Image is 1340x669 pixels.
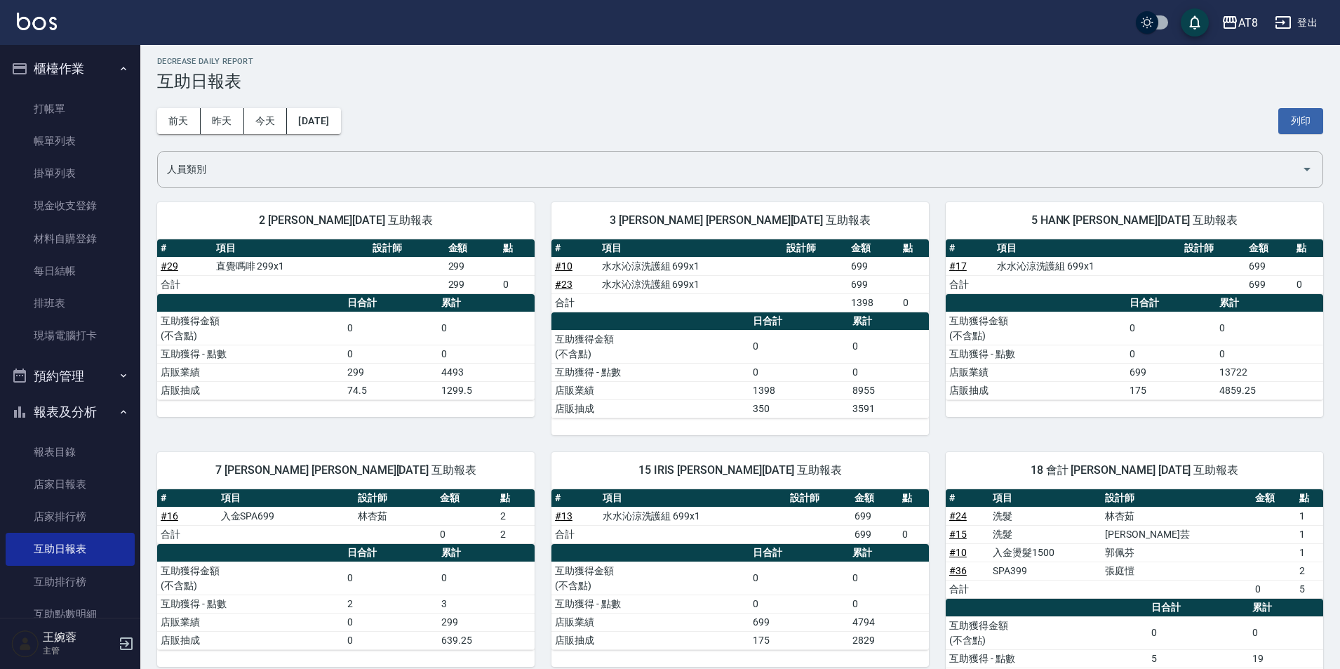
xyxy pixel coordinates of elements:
[749,613,848,631] td: 699
[1126,381,1217,399] td: 175
[1101,562,1252,580] td: 張庭愷
[500,239,535,258] th: 點
[946,580,989,598] td: 合計
[1296,580,1323,598] td: 5
[1269,10,1323,36] button: 登出
[1216,345,1323,363] td: 0
[749,562,848,595] td: 0
[749,399,848,418] td: 350
[1181,239,1246,258] th: 設計師
[157,294,535,400] table: a dense table
[899,239,929,258] th: 點
[551,613,749,631] td: 店販業績
[157,562,344,595] td: 互助獲得金額 (不含點)
[949,260,967,272] a: #17
[1148,599,1249,617] th: 日合計
[1293,275,1323,293] td: 0
[1296,507,1323,525] td: 1
[1296,562,1323,580] td: 2
[157,363,344,381] td: 店販業績
[598,275,784,293] td: 水水沁涼洗護組 699x1
[1148,649,1249,668] td: 5
[555,510,572,522] a: #13
[436,489,497,508] th: 金額
[438,294,535,312] th: 累計
[6,598,135,630] a: 互助點數明細
[749,544,848,562] th: 日合計
[157,239,535,294] table: a dense table
[174,213,518,227] span: 2 [PERSON_NAME][DATE] 互助報表
[551,239,929,312] table: a dense table
[217,507,355,525] td: 入金SPA699
[849,363,929,381] td: 0
[551,631,749,649] td: 店販抽成
[551,595,749,613] td: 互助獲得 - 點數
[899,489,929,508] th: 點
[344,595,437,613] td: 2
[849,381,929,399] td: 8955
[551,489,929,544] table: a dense table
[989,543,1101,562] td: 入金燙髮1500
[163,157,1296,182] input: 人員名稱
[946,294,1323,400] table: a dense table
[849,595,929,613] td: 0
[849,613,929,631] td: 4794
[949,510,967,522] a: #24
[1181,8,1209,37] button: save
[551,544,929,650] table: a dense table
[1245,239,1293,258] th: 金額
[497,525,535,543] td: 2
[1126,294,1217,312] th: 日合計
[849,631,929,649] td: 2829
[989,507,1101,525] td: 洗髮
[847,275,899,293] td: 699
[157,345,344,363] td: 互助獲得 - 點數
[551,293,598,312] td: 合計
[1216,312,1323,345] td: 0
[1216,363,1323,381] td: 13722
[899,293,929,312] td: 0
[344,363,437,381] td: 299
[749,363,848,381] td: 0
[344,613,437,631] td: 0
[157,595,344,613] td: 互助獲得 - 點數
[599,507,786,525] td: 水水沁涼洗護組 699x1
[157,239,213,258] th: #
[438,562,535,595] td: 0
[949,529,967,540] a: #15
[963,463,1306,477] span: 18 會計 [PERSON_NAME] [DATE] 互助報表
[438,544,535,562] th: 累計
[157,381,344,399] td: 店販抽成
[551,239,598,258] th: #
[1245,257,1293,275] td: 699
[847,239,899,258] th: 金額
[161,510,178,522] a: #16
[946,345,1126,363] td: 互助獲得 - 點數
[946,489,989,508] th: #
[438,312,535,345] td: 0
[946,363,1126,381] td: 店販業績
[344,631,437,649] td: 0
[6,468,135,501] a: 店家日報表
[244,108,288,134] button: 今天
[946,239,993,258] th: #
[17,13,57,30] img: Logo
[551,363,749,381] td: 互助獲得 - 點數
[157,489,535,544] table: a dense table
[344,381,437,399] td: 74.5
[1296,543,1323,562] td: 1
[1278,108,1323,134] button: 列印
[849,330,929,363] td: 0
[989,489,1101,508] th: 項目
[568,213,912,227] span: 3 [PERSON_NAME] [PERSON_NAME][DATE] 互助報表
[497,489,535,508] th: 點
[157,275,213,293] td: 合計
[1252,489,1295,508] th: 金額
[849,399,929,418] td: 3591
[783,239,847,258] th: 設計師
[344,294,437,312] th: 日合計
[213,257,369,275] td: 直覺嗎啡 299x1
[354,489,436,508] th: 設計師
[174,463,518,477] span: 7 [PERSON_NAME] [PERSON_NAME][DATE] 互助報表
[1126,363,1217,381] td: 699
